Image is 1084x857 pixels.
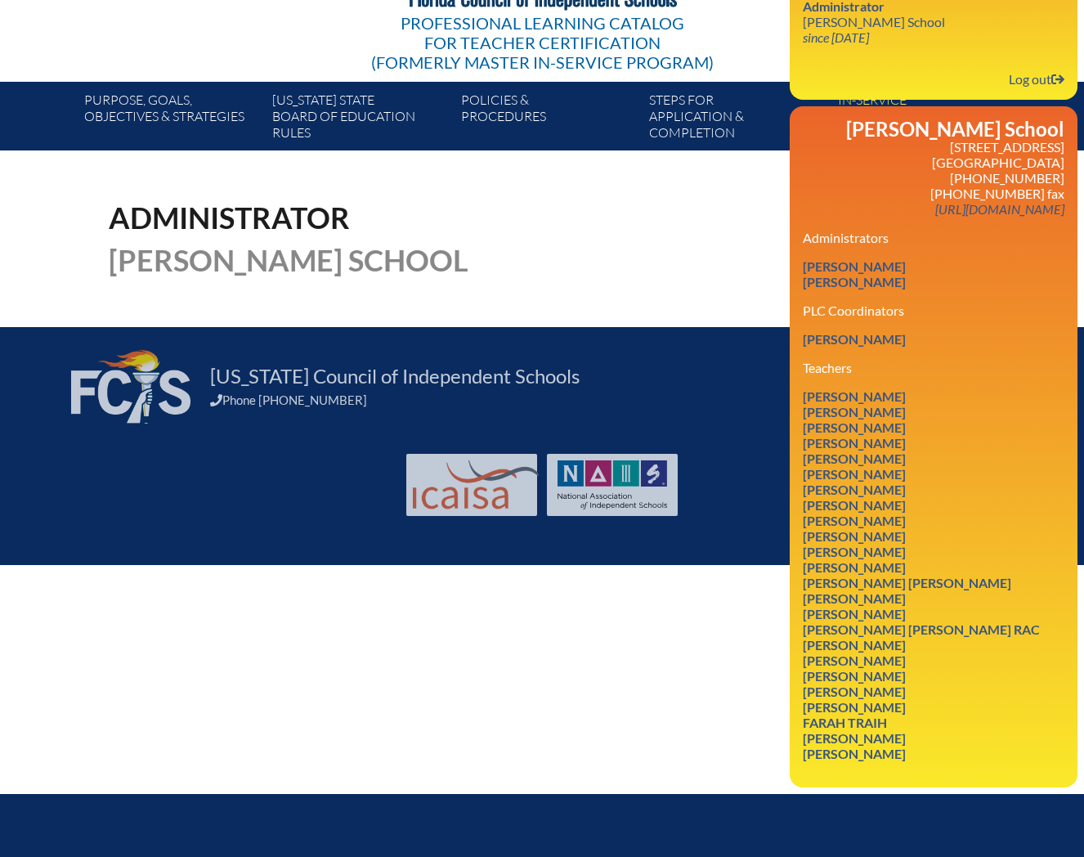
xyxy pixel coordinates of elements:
[210,393,915,407] div: Phone [PHONE_NUMBER]
[1051,73,1064,86] svg: Log out
[78,88,266,150] a: Purpose, goals,objectives & strategies
[796,432,912,454] a: [PERSON_NAME]
[204,363,586,389] a: [US_STATE] Council of Independent Schools
[413,460,539,509] img: Int'l Council Advancing Independent School Accreditation logo
[796,385,912,407] a: [PERSON_NAME]
[1002,68,1071,90] a: Log outLog out
[71,350,190,424] img: FCIS_logo_white
[796,401,912,423] a: [PERSON_NAME]
[803,230,1064,245] h3: Administrators
[796,463,912,485] a: [PERSON_NAME]
[803,360,1064,375] h3: Teachers
[796,541,912,563] a: [PERSON_NAME]
[796,328,912,350] a: [PERSON_NAME]
[796,556,912,578] a: [PERSON_NAME]
[803,303,1064,318] h3: PLC Coordinators
[266,88,454,150] a: [US_STATE] StateBoard of Education rules
[796,416,912,438] a: [PERSON_NAME]
[455,88,643,150] a: Policies &Procedures
[796,509,912,532] a: [PERSON_NAME]
[424,33,661,52] span: for Teacher Certification
[796,494,912,516] a: [PERSON_NAME]
[796,271,912,293] a: [PERSON_NAME]
[109,242,468,278] span: [PERSON_NAME] School
[803,139,1064,217] p: [STREET_ADDRESS] [GEOGRAPHIC_DATA] [PHONE_NUMBER] [PHONE_NUMBER] fax
[558,460,667,509] img: NAIS Logo
[796,525,912,547] a: [PERSON_NAME]
[929,198,1071,220] a: [URL][DOMAIN_NAME]
[371,13,714,72] div: Professional Learning Catalog (formerly Master In-service Program)
[643,88,831,150] a: Steps forapplication & completion
[796,478,912,500] a: [PERSON_NAME]
[803,119,1064,139] h2: [PERSON_NAME] School
[796,255,912,277] a: [PERSON_NAME]
[796,447,912,469] a: [PERSON_NAME]
[803,29,869,45] i: since [DATE]
[109,200,350,236] span: Administrator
